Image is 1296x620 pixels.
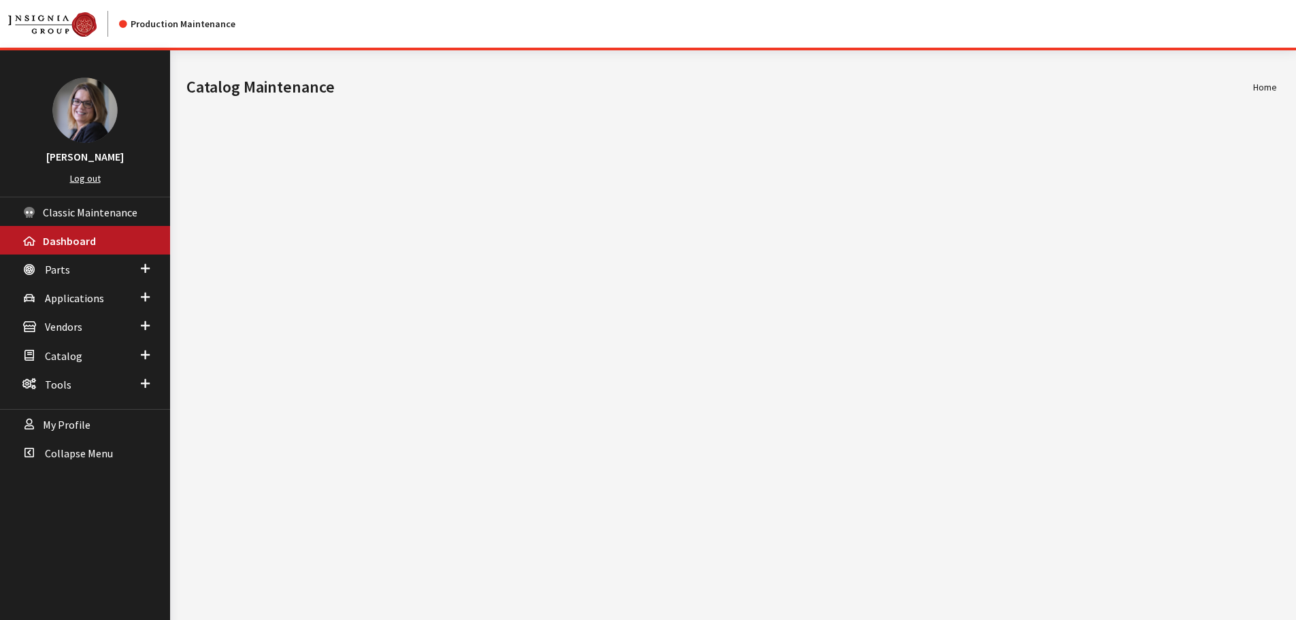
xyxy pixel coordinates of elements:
[45,446,113,460] span: Collapse Menu
[52,78,118,143] img: Kim Callahan Collins
[119,17,235,31] div: Production Maintenance
[45,349,82,363] span: Catalog
[186,75,1253,99] h1: Catalog Maintenance
[45,378,71,391] span: Tools
[43,234,96,248] span: Dashboard
[43,206,137,219] span: Classic Maintenance
[1253,80,1277,95] li: Home
[14,148,156,165] h3: [PERSON_NAME]
[8,12,97,37] img: Catalog Maintenance
[43,418,90,431] span: My Profile
[8,11,119,37] a: Insignia Group logo
[70,172,101,184] a: Log out
[45,291,104,305] span: Applications
[45,263,70,276] span: Parts
[45,321,82,334] span: Vendors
